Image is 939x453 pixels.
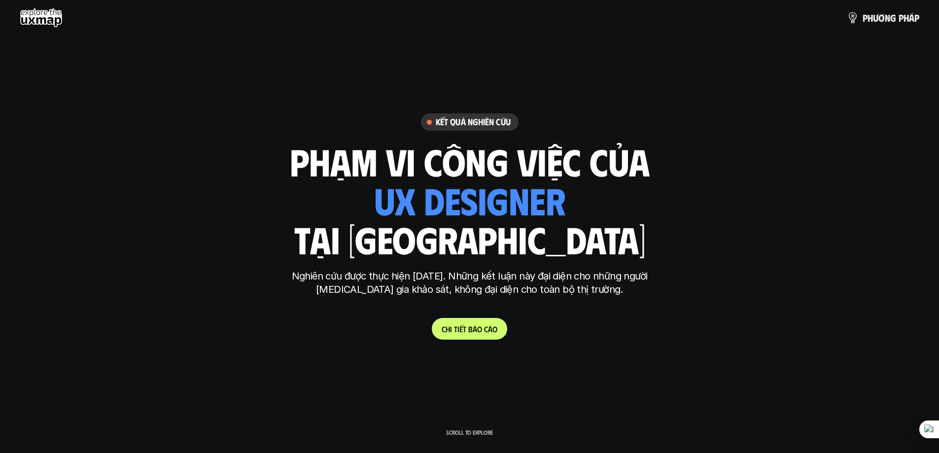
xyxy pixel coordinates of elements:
[290,140,650,182] h1: phạm vi công việc của
[450,324,452,334] span: i
[432,318,507,340] a: Chitiếtbáocáo
[457,324,459,334] span: i
[847,8,919,28] a: phươngpháp
[468,324,473,334] span: b
[873,12,878,23] span: ư
[904,12,909,23] span: h
[436,116,511,128] h6: Kết quả nghiên cứu
[484,324,488,334] span: c
[488,324,492,334] span: á
[914,12,919,23] span: p
[285,270,655,296] p: Nghiên cứu được thực hiện [DATE]. Những kết luận này đại diện cho những người [MEDICAL_DATA] gia ...
[294,218,645,260] h1: tại [GEOGRAPHIC_DATA]
[492,324,497,334] span: o
[446,324,450,334] span: h
[454,324,457,334] span: t
[477,324,482,334] span: o
[868,12,873,23] span: h
[890,12,896,23] span: g
[863,12,868,23] span: p
[909,12,914,23] span: á
[885,12,890,23] span: n
[899,12,904,23] span: p
[463,324,466,334] span: t
[446,429,493,436] p: Scroll to explore
[878,12,885,23] span: ơ
[473,324,477,334] span: á
[442,324,446,334] span: C
[459,324,463,334] span: ế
